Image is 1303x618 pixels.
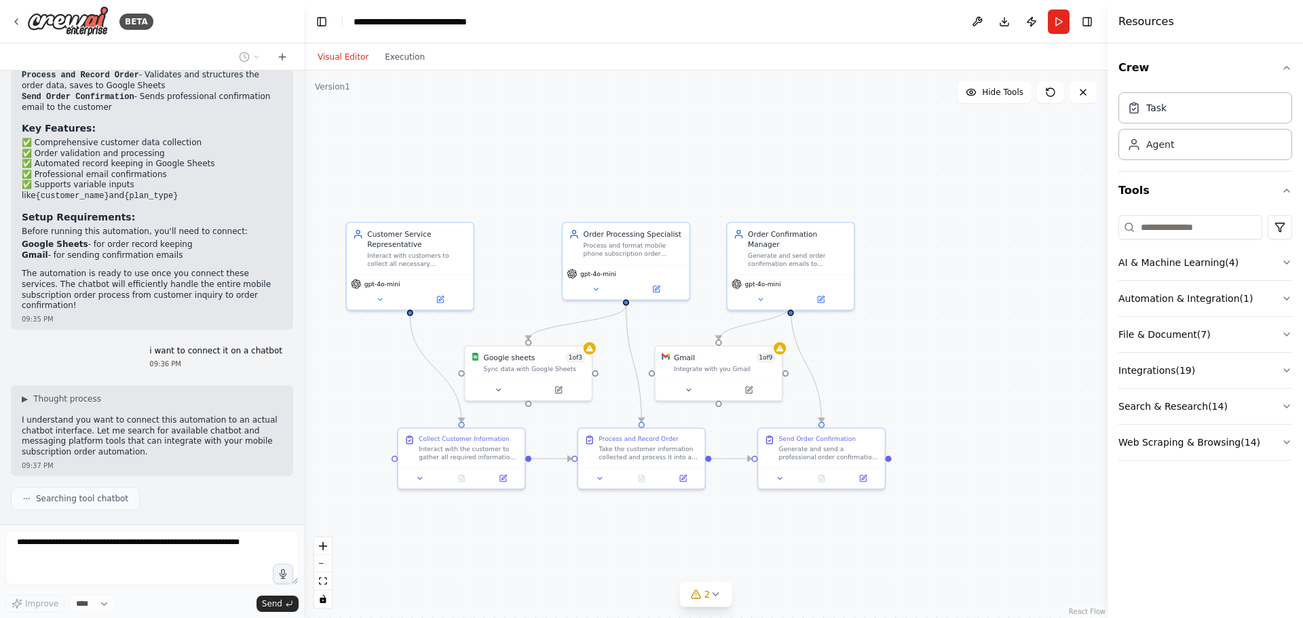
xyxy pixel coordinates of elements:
div: Task [1146,101,1167,115]
div: Agent [1146,138,1174,151]
li: ✅ Professional email confirmations [22,170,282,180]
span: gpt-4o-mini [364,280,400,288]
img: Logo [27,6,109,37]
li: - for order record keeping [22,239,282,250]
button: AI & Machine Learning(4) [1118,245,1292,280]
div: Customer Service Representative [367,229,467,250]
div: Generate and send a professional order confirmation email to the customer. The email should inclu... [779,445,879,461]
g: Edge from 1398b1a3-eaf1-4dfe-8f92-9f24c472a4f2 to 2ba110cc-f862-4f82-b212-15137d3e7511 [621,306,647,422]
h4: Resources [1118,14,1174,30]
g: Edge from 0b624f32-2d52-44a9-b4c2-be1e6f9685a3 to 2b0eb148-8412-44c8-aa69-f46e8594996c [785,306,827,422]
button: No output available [799,472,843,484]
button: Open in side panel [411,293,470,305]
div: Generate and send order confirmation emails to customers, ensuring they receive detailed informat... [748,252,848,268]
li: - Sends professional confirmation email to the customer [22,92,282,113]
button: zoom in [314,537,332,555]
strong: Setup Requirements: [22,212,135,223]
strong: Gmail [22,250,48,260]
div: BETA [119,14,153,30]
div: Process and format mobile phone subscription order requests into structured data, validate all in... [584,242,683,258]
strong: Key Features: [22,123,96,134]
div: Google sheets [484,353,535,363]
div: Tools [1118,210,1292,471]
div: Process and Record OrderTake the customer information collected and process it into a structured ... [578,427,706,490]
button: Crew [1118,49,1292,87]
span: Hide Tools [982,87,1023,98]
button: Open in side panel [627,283,685,295]
div: Order Confirmation ManagerGenerate and send order confirmation emails to customers, ensuring they... [726,222,854,311]
button: Switch to previous chat [233,49,266,65]
button: Open in side panel [846,472,881,484]
span: Number of enabled actions [565,353,585,363]
div: 09:37 PM [22,461,282,471]
button: Send [257,596,299,612]
code: {plan_type} [124,191,178,201]
img: Gmail [662,353,670,361]
span: Improve [25,598,58,609]
button: toggle interactivity [314,590,332,608]
div: Order Confirmation Manager [748,229,848,250]
div: Interact with customers to collect all necessary information for mobile phone subscription orders... [367,252,467,268]
code: Send Order Confirmation [22,92,134,102]
div: 09:35 PM [22,314,282,324]
g: Edge from c82be9d5-c293-4db9-8389-2b0289353433 to 6ec9d0f3-47c4-41e7-943d-536425f2593c [405,316,467,422]
button: Hide right sidebar [1078,12,1097,31]
button: Open in side panel [665,472,700,484]
li: ✅ Supports variable inputs like and [22,180,282,201]
div: Google SheetsGoogle sheets1of3Sync data with Google Sheets [464,345,592,402]
code: {customer_name} [36,191,109,201]
div: React Flow controls [314,537,332,608]
button: Tools [1118,172,1292,210]
div: Integrate with you Gmail [674,365,776,373]
button: 2 [680,582,732,607]
a: React Flow attribution [1069,608,1106,615]
button: Open in side panel [792,293,850,305]
button: Improve [5,595,64,613]
span: gpt-4o-mini [580,270,616,278]
button: Hide left sidebar [312,12,331,31]
div: Crew [1118,87,1292,171]
button: Hide Tools [958,81,1032,103]
div: Sync data with Google Sheets [484,365,586,373]
button: Open in side panel [529,384,588,396]
span: ▶ [22,393,28,404]
button: Integrations(19) [1118,353,1292,388]
g: Edge from 0b624f32-2d52-44a9-b4c2-be1e6f9685a3 to b67fd330-25e2-4334-a53c-33b4d7fc911e [713,306,795,340]
button: No output available [440,472,483,484]
span: Number of enabled actions [756,353,776,363]
span: Thought process [33,393,101,404]
li: - Validates and structures the order data, saves to Google Sheets [22,70,282,92]
div: 09:36 PM [149,359,282,369]
p: The automation is ready to use once you connect these services. The chatbot will efficiently hand... [22,269,282,311]
button: Open in side panel [719,384,778,396]
button: Execution [377,49,433,65]
div: Send Order Confirmation [779,435,856,443]
div: GmailGmail1of9Integrate with you Gmail [654,345,782,402]
li: ✅ Order validation and processing [22,149,282,159]
div: Collect Customer Information [419,435,510,443]
div: Process and Record Order [599,435,679,443]
div: Gmail [674,353,695,363]
span: Searching tool chatbot [36,493,128,504]
button: Automation & Integration(1) [1118,281,1292,316]
strong: Google Sheets [22,239,88,249]
li: ✅ Comprehensive customer data collection [22,138,282,149]
span: 2 [704,587,711,601]
p: i want to connect it on a chatbot [149,346,282,357]
div: Take the customer information collected and process it into a structured order format. Validate a... [599,445,698,461]
button: Open in side panel [485,472,521,484]
button: Start a new chat [271,49,293,65]
button: Click to speak your automation idea [273,564,293,584]
button: File & Document(7) [1118,317,1292,352]
button: fit view [314,573,332,590]
button: Web Scraping & Browsing(14) [1118,425,1292,460]
img: Google Sheets [471,353,479,361]
button: No output available [620,472,663,484]
code: Process and Record Order [22,71,139,80]
div: Send Order ConfirmationGenerate and send a professional order confirmation email to the customer.... [757,427,886,490]
li: ✅ Automated record keeping in Google Sheets [22,159,282,170]
div: Collect Customer InformationInteract with the customer to gather all required information for the... [397,427,525,490]
g: Edge from 2ba110cc-f862-4f82-b212-15137d3e7511 to 2b0eb148-8412-44c8-aa69-f46e8594996c [711,453,751,463]
div: Interact with the customer to gather all required information for their mobile phone subscription... [419,445,518,461]
button: Visual Editor [309,49,377,65]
